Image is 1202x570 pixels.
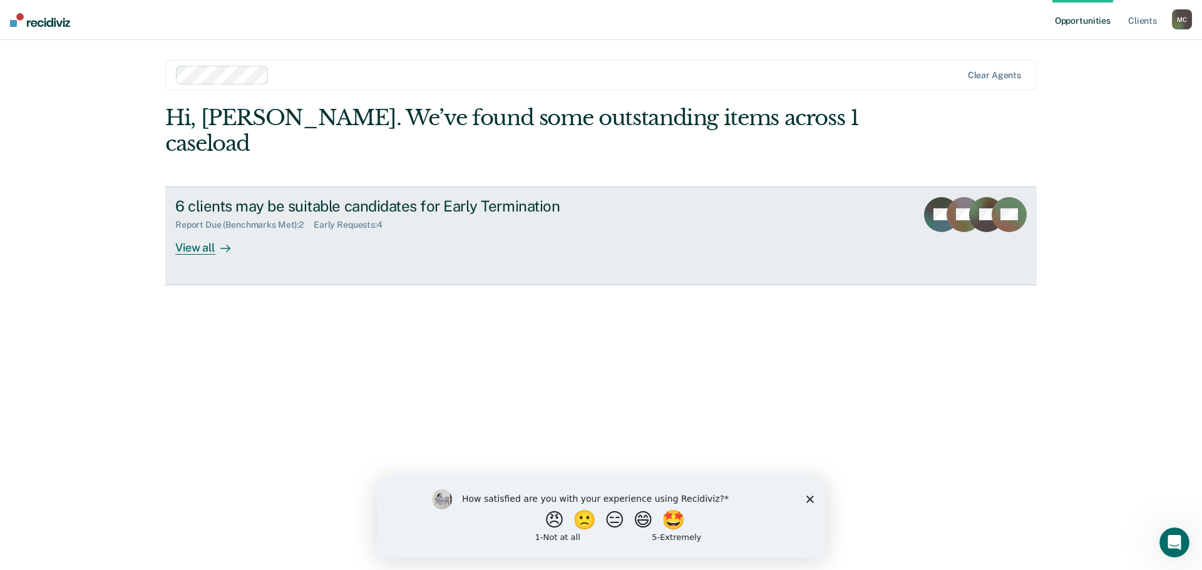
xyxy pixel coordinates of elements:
div: Clear agents [968,70,1021,81]
a: 6 clients may be suitable candidates for Early TerminationReport Due (Benchmarks Met):2Early Requ... [165,186,1037,285]
div: Hi, [PERSON_NAME]. We’ve found some outstanding items across 1 caseload [165,105,863,156]
img: Recidiviz [10,13,70,27]
div: 6 clients may be suitable candidates for Early Termination [175,197,615,215]
iframe: Intercom live chat [1159,527,1189,557]
div: Report Due (Benchmarks Met) : 2 [175,220,314,230]
div: M C [1172,9,1192,29]
div: Early Requests : 4 [314,220,393,230]
button: MC [1172,9,1192,29]
div: View all [175,230,245,255]
iframe: Survey by Kim from Recidiviz [377,477,825,557]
